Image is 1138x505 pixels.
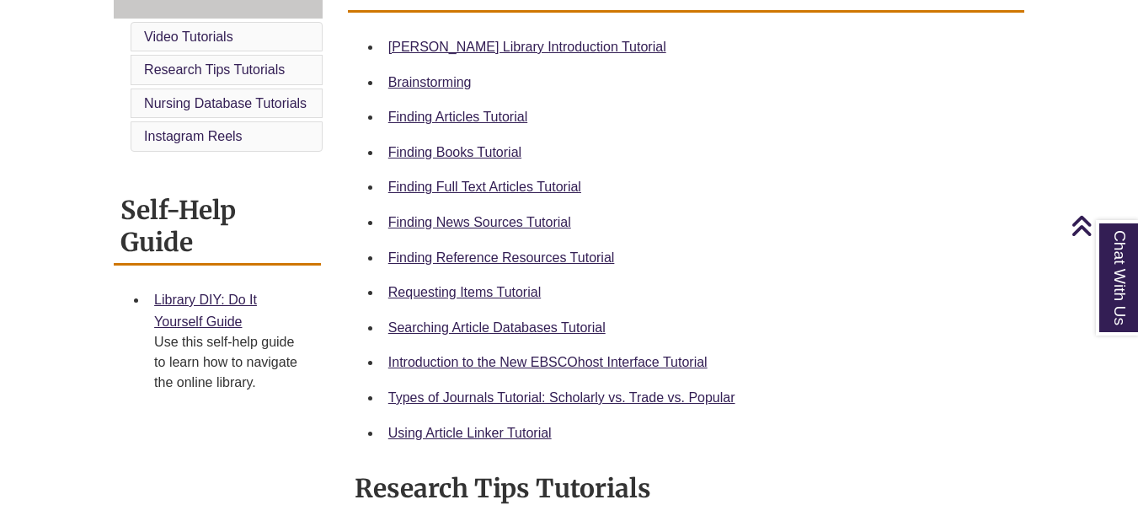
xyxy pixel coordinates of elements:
[144,62,285,77] a: Research Tips Tutorials
[388,110,527,124] a: Finding Articles Tutorial
[388,145,521,159] a: Finding Books Tutorial
[388,320,606,335] a: Searching Article Databases Tutorial
[388,40,666,54] a: [PERSON_NAME] Library Introduction Tutorial
[114,189,321,266] h2: Self-Help Guide
[1071,214,1134,237] a: Back to Top
[388,390,735,405] a: Types of Journals Tutorial: Scholarly vs. Trade vs. Popular
[154,293,257,329] a: Library DIY: Do It Yourself Guide
[388,75,472,89] a: Brainstorming
[144,30,233,44] a: Video Tutorials
[388,215,571,229] a: Finding News Sources Tutorial
[154,332,307,393] div: Use this self-help guide to learn how to navigate the online library.
[144,129,243,143] a: Instagram Reels
[388,250,615,265] a: Finding Reference Resources Tutorial
[144,96,307,110] a: Nursing Database Tutorials
[388,285,541,299] a: Requesting Items Tutorial
[388,355,708,369] a: Introduction to the New EBSCOhost Interface Tutorial
[388,426,552,440] a: Using Article Linker Tutorial
[388,180,581,194] a: Finding Full Text Articles Tutorial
